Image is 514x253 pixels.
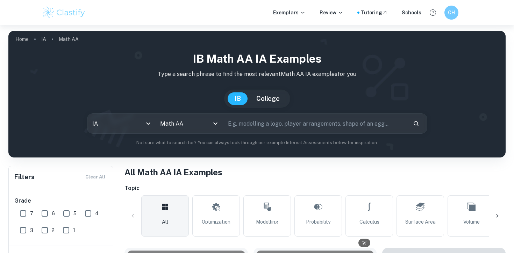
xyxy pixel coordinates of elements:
[124,166,506,178] h1: All Math AA IA Examples
[30,226,33,234] span: 3
[444,6,458,20] button: CH
[14,172,35,182] h6: Filters
[228,92,248,105] button: IB
[14,50,500,67] h1: IB Math AA IA examples
[256,218,278,226] span: Modelling
[30,210,33,217] span: 7
[306,218,330,226] span: Probability
[402,9,421,16] a: Schools
[320,9,343,16] p: Review
[41,34,46,44] a: IA
[73,210,77,217] span: 5
[8,31,506,157] img: profile cover
[463,218,480,226] span: Volume
[14,70,500,78] p: Type a search phrase to find the most relevant Math AA IA examples for you
[14,197,108,205] h6: Grade
[52,210,55,217] span: 6
[249,92,287,105] button: College
[87,114,155,133] div: IA
[210,119,220,128] button: Open
[59,35,79,43] p: Math AA
[162,218,168,226] span: All
[448,9,456,16] h6: CH
[42,6,86,20] img: Clastify logo
[73,226,75,234] span: 1
[359,218,379,226] span: Calculus
[361,9,388,16] a: Tutoring
[273,9,306,16] p: Exemplars
[95,210,99,217] span: 4
[124,184,506,192] h6: Topic
[223,114,407,133] input: E.g. modelling a logo, player arrangements, shape of an egg...
[410,118,422,129] button: Search
[15,34,29,44] a: Home
[202,218,230,226] span: Optimization
[52,226,55,234] span: 2
[14,139,500,146] p: Not sure what to search for? You can always look through our example Internal Assessments below f...
[427,7,439,19] button: Help and Feedback
[405,218,436,226] span: Surface Area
